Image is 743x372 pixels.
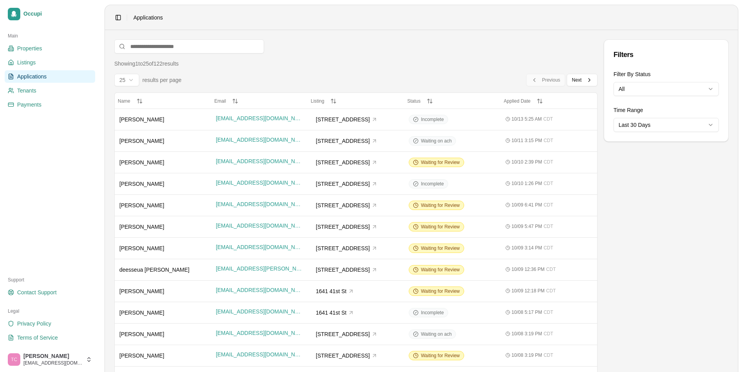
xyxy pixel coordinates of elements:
[23,360,83,366] span: [EMAIL_ADDRESS][DOMAIN_NAME]
[119,352,164,359] span: [PERSON_NAME]
[614,107,643,113] label: Time Range
[216,179,303,187] span: [EMAIL_ADDRESS][DOMAIN_NAME]
[114,60,179,68] div: Showing 1 to 25 of 122 results
[216,351,303,358] span: [EMAIL_ADDRESS][DOMAIN_NAME]
[119,159,164,166] span: [PERSON_NAME]
[119,116,164,123] span: [PERSON_NAME]
[512,202,542,208] span: 10/09 6:41 PM
[311,98,325,104] span: Listing
[311,98,401,104] button: Listing
[5,70,95,83] a: Applications
[316,180,370,188] span: [STREET_ADDRESS]
[512,159,542,165] span: 10/10 2:39 PM
[5,84,95,97] a: Tenants
[216,286,303,294] span: [EMAIL_ADDRESS][DOMAIN_NAME]
[17,320,51,328] span: Privacy Policy
[512,331,542,337] span: 10/08 3:19 PM
[421,245,460,251] span: Waiting for Review
[17,44,42,52] span: Properties
[544,159,553,165] span: CDT
[5,5,95,23] a: Occupi
[119,245,164,251] span: [PERSON_NAME]
[312,178,381,190] button: [STREET_ADDRESS]
[312,135,381,147] button: [STREET_ADDRESS]
[421,202,460,208] span: Waiting for Review
[421,288,460,294] span: Waiting for Review
[544,137,553,144] span: CDT
[316,244,370,252] span: [STREET_ADDRESS]
[312,114,381,125] button: [STREET_ADDRESS]
[5,317,95,330] a: Privacy Policy
[17,334,58,342] span: Terms of Service
[133,14,163,21] nav: breadcrumb
[316,201,370,209] span: [STREET_ADDRESS]
[5,286,95,299] a: Contact Support
[119,267,190,273] span: deesseua [PERSON_NAME]
[316,352,370,360] span: [STREET_ADDRESS]
[316,330,370,338] span: [STREET_ADDRESS]
[316,223,370,231] span: [STREET_ADDRESS]
[312,157,381,168] button: [STREET_ADDRESS]
[544,180,553,187] span: CDT
[544,309,553,315] span: CDT
[543,116,553,122] span: CDT
[5,305,95,317] div: Legal
[5,98,95,111] a: Payments
[216,265,303,272] span: [EMAIL_ADDRESS][PERSON_NAME][DOMAIN_NAME]
[5,56,95,69] a: Listings
[312,221,381,233] button: [STREET_ADDRESS]
[17,101,41,109] span: Payments
[407,98,497,104] button: Status
[5,331,95,344] a: Terms of Service
[546,266,556,272] span: CDT
[5,274,95,286] div: Support
[216,308,303,315] span: [EMAIL_ADDRESS][DOMAIN_NAME]
[216,136,303,144] span: [EMAIL_ADDRESS][DOMAIN_NAME]
[118,98,208,104] button: Name
[316,158,370,166] span: [STREET_ADDRESS]
[512,309,542,315] span: 10/08 5:17 PM
[17,73,47,80] span: Applications
[421,267,460,273] span: Waiting for Review
[214,98,226,104] span: Email
[421,310,444,316] span: Incomplete
[567,74,598,86] button: Next
[316,287,347,295] span: 1641 41st St
[512,352,542,358] span: 10/08 3:19 PM
[421,138,452,144] span: Waiting on ach
[312,242,381,254] button: [STREET_ADDRESS]
[312,328,381,340] button: [STREET_ADDRESS]
[421,352,460,359] span: Waiting for Review
[512,116,542,122] span: 10/13 5:25 AM
[421,331,452,337] span: Waiting on ach
[316,266,370,274] span: [STREET_ADDRESS]
[312,285,358,297] button: 1641 41st St
[312,307,358,319] button: 1641 41st St
[544,202,553,208] span: CDT
[544,223,553,230] span: CDT
[5,30,95,42] div: Main
[512,288,545,294] span: 10/09 12:18 PM
[614,49,719,60] div: Filters
[17,87,36,94] span: Tenants
[421,116,444,123] span: Incomplete
[614,71,651,77] label: Filter By Status
[544,331,553,337] span: CDT
[214,98,304,104] button: Email
[512,180,542,187] span: 10/10 1:26 PM
[17,288,57,296] span: Contact Support
[407,98,420,104] span: Status
[312,199,381,211] button: [STREET_ADDRESS]
[142,76,181,84] span: results per page
[5,42,95,55] a: Properties
[316,116,370,123] span: [STREET_ADDRESS]
[316,137,370,145] span: [STREET_ADDRESS]
[17,59,35,66] span: Listings
[421,224,460,230] span: Waiting for Review
[544,352,553,358] span: CDT
[119,310,164,316] span: [PERSON_NAME]
[421,159,460,166] span: Waiting for Review
[312,264,381,276] button: [STREET_ADDRESS]
[216,114,303,122] span: [EMAIL_ADDRESS][DOMAIN_NAME]
[216,222,303,230] span: [EMAIL_ADDRESS][DOMAIN_NAME]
